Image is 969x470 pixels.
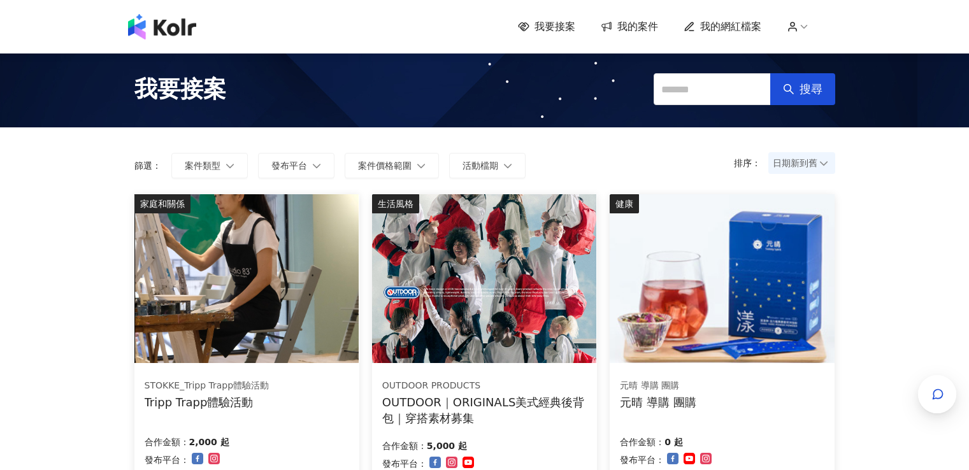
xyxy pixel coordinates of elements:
[518,20,575,34] a: 我要接案
[134,160,161,171] p: 篩選：
[145,380,269,392] div: STOKKE_Tripp Trapp體驗活動
[145,394,269,410] div: Tripp Trapp體驗活動
[134,194,359,363] img: 坐上tripp trapp、體驗專注繪畫創作
[463,160,498,171] span: 活動檔期
[620,434,664,450] p: 合作金額：
[171,153,248,178] button: 案件類型
[620,394,696,410] div: 元晴 導購 團購
[185,160,220,171] span: 案件類型
[617,20,658,34] span: 我的案件
[601,20,658,34] a: 我的案件
[382,380,586,392] div: OUTDOOR PRODUCTS
[271,160,307,171] span: 發布平台
[382,438,427,453] p: 合作金額：
[189,434,229,450] p: 2,000 起
[684,20,761,34] a: 我的網紅檔案
[145,434,189,450] p: 合作金額：
[620,380,696,392] div: 元晴 導購 團購
[800,82,822,96] span: 搜尋
[449,153,526,178] button: 活動檔期
[610,194,639,213] div: 健康
[734,158,768,168] p: 排序：
[134,73,226,105] span: 我要接案
[258,153,334,178] button: 發布平台
[345,153,439,178] button: 案件價格範圍
[128,14,196,39] img: logo
[783,83,794,95] span: search
[358,160,412,171] span: 案件價格範圍
[700,20,761,34] span: 我的網紅檔案
[427,438,467,453] p: 5,000 起
[134,194,190,213] div: 家庭和關係
[620,452,664,467] p: 發布平台：
[535,20,575,34] span: 我要接案
[372,194,419,213] div: 生活風格
[372,194,596,363] img: 【OUTDOOR】ORIGINALS美式經典後背包M
[145,452,189,467] p: 發布平台：
[664,434,683,450] p: 0 起
[382,394,587,426] div: OUTDOOR｜ORIGINALS美式經典後背包｜穿搭素材募集
[770,73,835,105] button: 搜尋
[610,194,834,363] img: 漾漾神｜活力莓果康普茶沖泡粉
[773,153,831,173] span: 日期新到舊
